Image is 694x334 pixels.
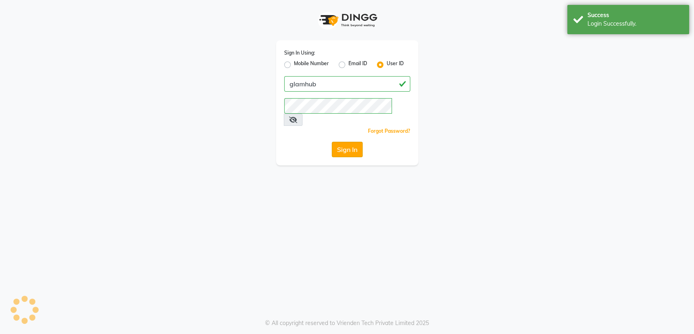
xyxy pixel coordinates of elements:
button: Sign In [332,142,363,157]
div: Login Successfully. [587,20,683,28]
input: Username [284,76,410,92]
label: Email ID [348,60,367,70]
a: Forgot Password? [368,128,410,134]
label: Sign In Using: [284,49,315,57]
img: logo1.svg [315,8,380,32]
input: Username [284,98,392,114]
label: User ID [387,60,404,70]
label: Mobile Number [294,60,329,70]
div: Success [587,11,683,20]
